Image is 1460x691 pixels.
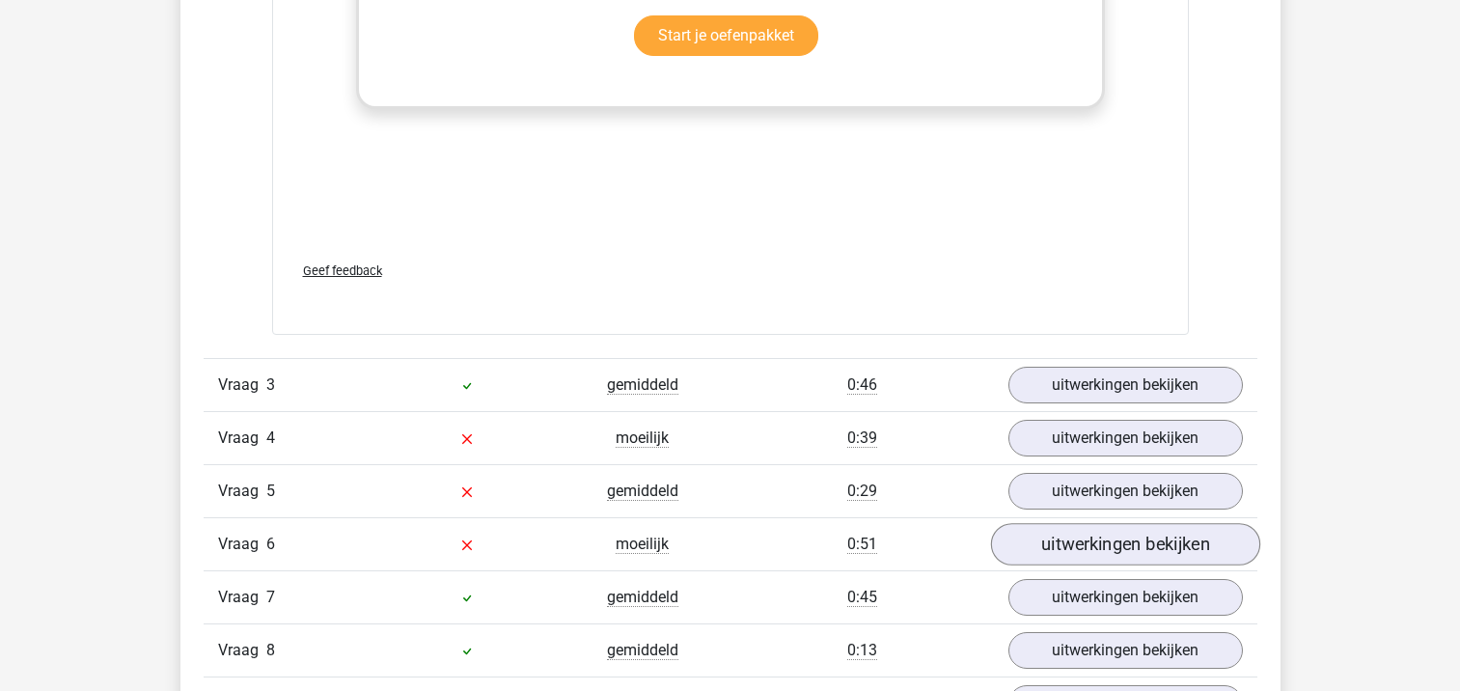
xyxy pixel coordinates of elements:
span: gemiddeld [607,375,678,395]
span: Vraag [218,533,266,556]
a: uitwerkingen bekijken [1008,579,1243,616]
span: 0:45 [847,588,877,607]
span: 3 [266,375,275,394]
a: uitwerkingen bekijken [1008,420,1243,456]
a: Start je oefenpakket [634,15,818,56]
span: 0:29 [847,482,877,501]
span: gemiddeld [607,641,678,660]
span: Geef feedback [303,263,382,278]
a: uitwerkingen bekijken [1008,632,1243,669]
a: uitwerkingen bekijken [990,523,1259,566]
span: 0:46 [847,375,877,395]
span: 0:51 [847,535,877,554]
span: 6 [266,535,275,553]
a: uitwerkingen bekijken [1008,473,1243,510]
span: Vraag [218,639,266,662]
span: gemiddeld [607,588,678,607]
span: 0:39 [847,428,877,448]
span: moeilijk [616,428,669,448]
a: uitwerkingen bekijken [1008,367,1243,403]
span: gemiddeld [607,482,678,501]
span: moeilijk [616,535,669,554]
span: 5 [266,482,275,500]
span: Vraag [218,480,266,503]
span: 8 [266,641,275,659]
span: Vraag [218,427,266,450]
span: Vraag [218,586,266,609]
span: Vraag [218,373,266,397]
span: 0:13 [847,641,877,660]
span: 7 [266,588,275,606]
span: 4 [266,428,275,447]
